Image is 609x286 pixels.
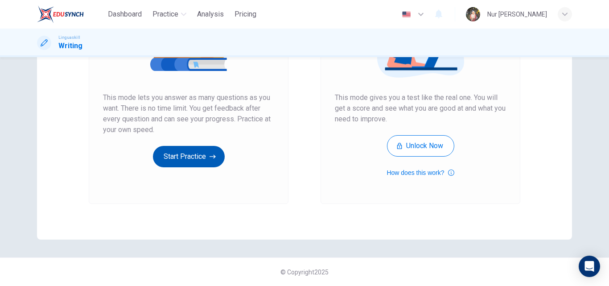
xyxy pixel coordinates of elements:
[152,9,178,20] span: Practice
[579,256,600,277] div: Open Intercom Messenger
[58,41,82,51] h1: Writing
[335,92,506,124] span: This mode gives you a test like the real one. You will get a score and see what you are good at a...
[104,6,145,22] button: Dashboard
[37,5,84,23] img: EduSynch logo
[466,7,480,21] img: Profile picture
[58,34,80,41] span: Linguaskill
[197,9,224,20] span: Analysis
[103,92,274,135] span: This mode lets you answer as many questions as you want. There is no time limit. You get feedback...
[153,146,225,167] button: Start Practice
[149,6,190,22] button: Practice
[401,11,412,18] img: en
[108,9,142,20] span: Dashboard
[387,135,454,157] button: Unlock Now
[231,6,260,22] button: Pricing
[37,5,104,23] a: EduSynch logo
[280,269,329,276] span: © Copyright 2025
[487,9,547,20] div: Nur [PERSON_NAME]
[193,6,227,22] button: Analysis
[387,167,454,178] button: How does this work?
[235,9,256,20] span: Pricing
